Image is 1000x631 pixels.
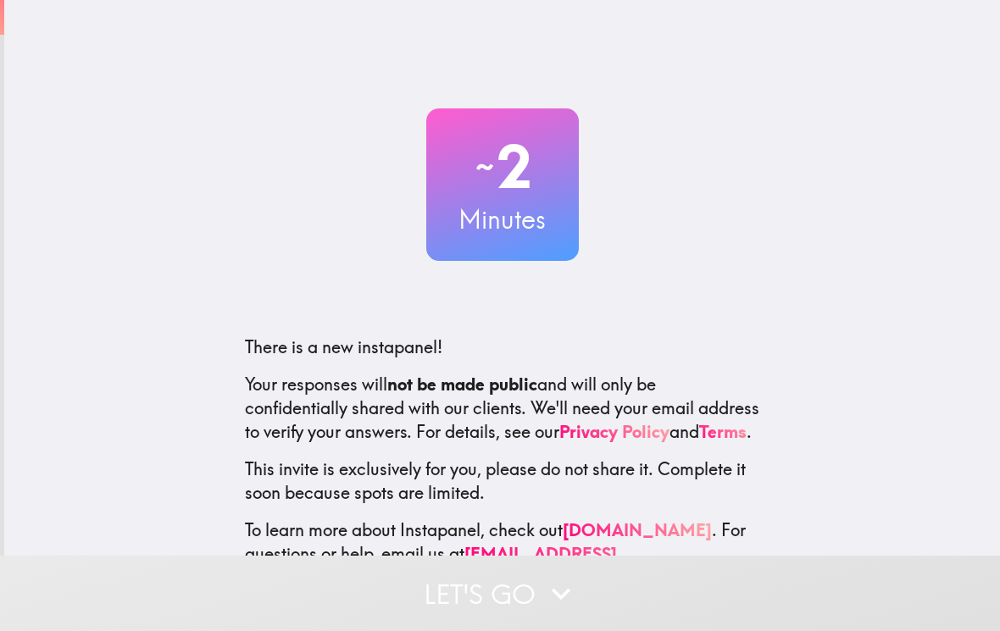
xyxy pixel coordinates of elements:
a: Privacy Policy [559,421,669,442]
p: Your responses will and will only be confidentially shared with our clients. We'll need your emai... [245,373,760,444]
a: [DOMAIN_NAME] [563,519,712,540]
b: not be made public [387,374,537,395]
h2: 2 [426,132,579,202]
span: There is a new instapanel! [245,336,442,357]
h3: Minutes [426,202,579,237]
span: ~ [473,141,497,192]
a: Terms [699,421,747,442]
p: To learn more about Instapanel, check out . For questions or help, email us at . [245,518,760,589]
p: This invite is exclusively for you, please do not share it. Complete it soon because spots are li... [245,457,760,505]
